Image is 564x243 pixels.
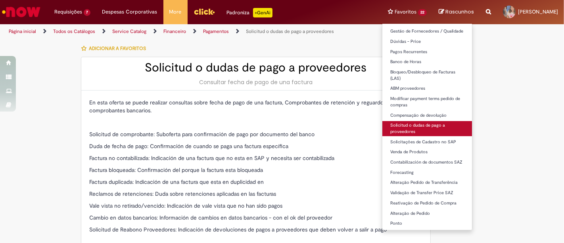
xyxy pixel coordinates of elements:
[227,8,272,17] div: Padroniza
[163,28,186,35] a: Financeiro
[1,4,42,20] img: ServiceNow
[246,28,334,35] a: Solicitud o dudas de pago a proveedores
[382,27,472,36] a: Gestão de Fornecedores / Qualidade
[382,178,472,187] a: Alteração Pedido de Transferência
[89,142,422,150] p: Duda de fecha de pago: Confirmación de cuando se paga una factura específica
[89,178,422,186] p: Factura duplicada: Indicación de una factura que esta en duplicidad en
[89,214,422,222] p: Cambio en datos bancarios: Información de cambios en datos bancarios - con el ok del proveedor
[9,28,36,35] a: Página inicial
[382,37,472,46] a: Dúvidas - Price
[382,158,472,167] a: Contabilización de documentos SAZ
[53,28,95,35] a: Todos os Catálogos
[203,28,229,35] a: Pagamentos
[194,6,215,17] img: click_logo_yellow_360x200.png
[89,166,422,174] p: Factura bloqueada: Confirmación del porque la factura esta bloqueada
[518,8,558,15] span: [PERSON_NAME]
[84,9,90,16] span: 7
[89,154,422,162] p: Factura no contabilizada: Indicación de una factura que no esta en SAP y necesita ser contabilizada
[382,138,472,147] a: Solicitações de Cadastro no SAP
[382,68,472,83] a: Bloqueo/Desbloqueo de Facturas (LAS)
[89,61,422,74] h2: Solicitud o dudas de pago a proveedores
[89,190,422,198] p: Reclamos de retenciones: Duda sobre retenciones aplicadas en las facturas
[382,209,472,218] a: Alteração de Pedido
[382,84,472,93] a: ABM proveedores
[169,8,182,16] span: More
[382,168,472,177] a: Forecasting
[102,8,157,16] span: Despesas Corporativas
[6,24,370,39] ul: Trilhas de página
[89,98,422,114] p: En esta oferta se puede realizar consultas sobre fecha de pago de una factura, Comprobantes de re...
[112,28,146,35] a: Service Catalog
[81,40,150,57] button: Adicionar a Favoritos
[382,121,472,136] a: Solicitud o dudas de pago a proveedores
[382,94,472,109] a: Modificar payment terms pedido de compras
[445,8,474,15] span: Rascunhos
[89,226,422,233] p: Solicitud de Reabono Proveedores: Indicación de devoluciones de pagos a proveedores que deben vol...
[382,199,472,208] a: Reativação de Pedido de Compra
[382,111,472,120] a: Compensação de devolução
[54,8,82,16] span: Requisições
[382,48,472,56] a: Pagos Recurrentes
[382,148,472,156] a: Venda de Produtos
[439,8,474,16] a: Rascunhos
[382,58,472,66] a: Banco de Horas
[89,78,422,86] div: Consultar fecha de pago de una factura
[89,202,422,210] p: Vale vista no retirado/vencido: Indicación de vale vista que no han sido pagos
[253,8,272,17] p: +GenAi
[382,24,472,230] ul: Favoritos
[395,8,416,16] span: Favoritos
[418,9,427,16] span: 22
[89,45,146,52] span: Adicionar a Favoritos
[89,130,422,138] p: Solicitud de comprobante: Suboferta para confirmación de pago por documento del banco
[382,219,472,228] a: Ponto
[382,189,472,197] a: Validação de Transfer Price SAZ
